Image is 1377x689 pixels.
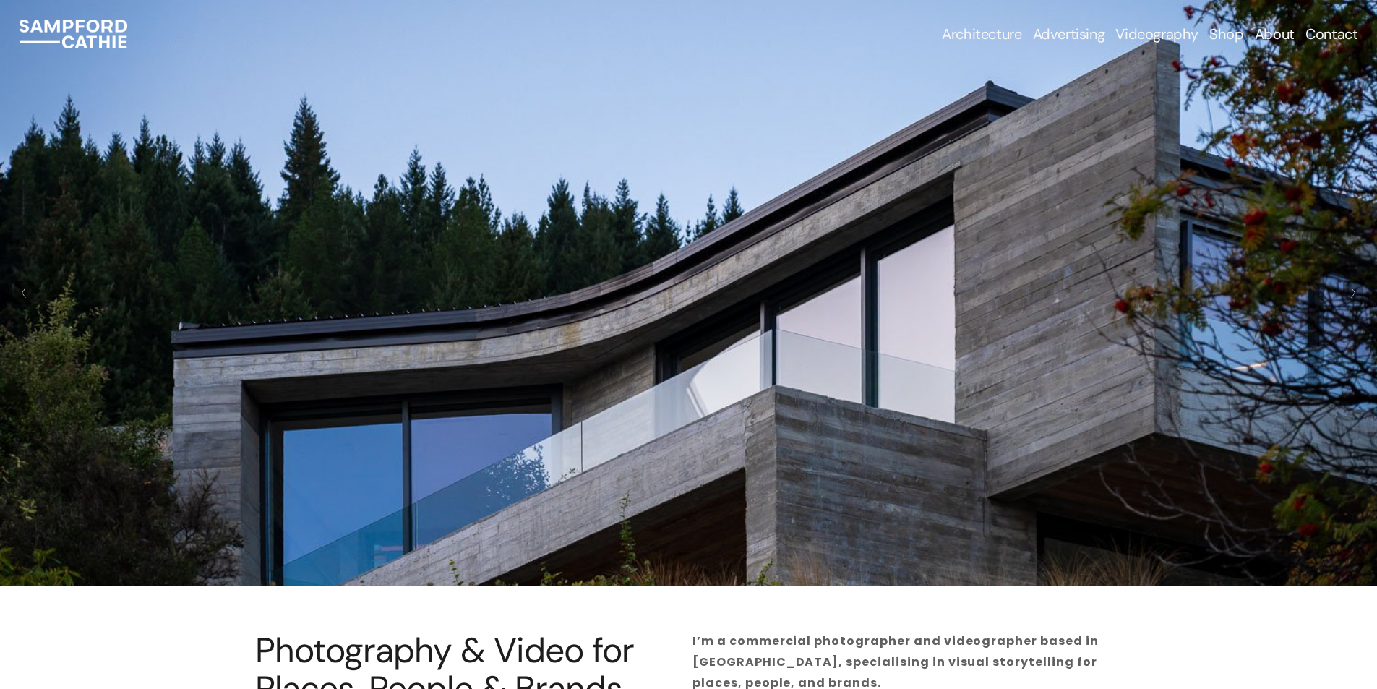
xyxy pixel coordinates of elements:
button: Next Slide [1343,281,1363,304]
a: Videography [1115,24,1198,44]
img: Sampford Cathie Photo + Video [20,20,127,48]
a: About [1255,24,1295,44]
a: folder dropdown [942,24,1021,44]
a: Shop [1209,24,1243,44]
span: Architecture [942,25,1021,43]
a: folder dropdown [1033,24,1105,44]
button: Previous Slide [14,281,34,304]
a: Contact [1305,24,1357,44]
span: Advertising [1033,25,1105,43]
